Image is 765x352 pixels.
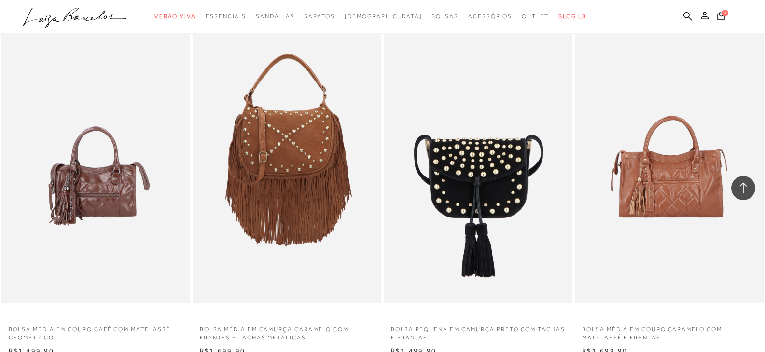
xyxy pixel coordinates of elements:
span: Acessórios [468,13,512,20]
button: 1 [714,11,728,24]
a: BOLSA PEQUENA EM CAMURÇA PRETO COM TACHAS E FRANJAS [384,320,572,342]
img: BOLSA MÉDIA EM COURO CAFÉ COM MATELASSÊ GEOMÉTRICO [2,21,189,301]
a: BOLSA MÉDIA EM COURO CAFÉ COM MATELASSÊ GEOMÉTRICO [1,320,190,342]
span: Sapatos [304,13,334,20]
span: Sandálias [256,13,294,20]
a: noSubCategoriesText [345,8,422,26]
a: categoryNavScreenReaderText [206,8,246,26]
span: Bolsas [431,13,459,20]
span: Verão Viva [154,13,196,20]
span: BLOG LB [558,13,586,20]
a: BOLSA MÉDIA EM COURO CARAMELO COM MATELASSÊ E FRANJAS [575,320,764,342]
a: categoryNavScreenReaderText [431,8,459,26]
img: BOLSA MÉDIA EM CAMURÇA CARAMELO COM FRANJAS E TACHAS METÁLICAS [194,21,380,301]
a: categoryNavScreenReaderText [256,8,294,26]
span: Essenciais [206,13,246,20]
span: Outlet [522,13,549,20]
a: categoryNavScreenReaderText [154,8,196,26]
a: BOLSA MÉDIA EM CAMURÇA CARAMELO COM FRANJAS E TACHAS METÁLICAS [193,320,381,342]
a: categoryNavScreenReaderText [522,8,549,26]
span: 1 [722,10,728,16]
a: BLOG LB [558,8,586,26]
a: categoryNavScreenReaderText [304,8,334,26]
img: BOLSA MÉDIA EM COURO CARAMELO COM MATELASSÊ E FRANJAS [576,21,763,301]
img: BOLSA PEQUENA EM CAMURÇA PRETO COM TACHAS E FRANJAS [385,21,571,301]
span: [DEMOGRAPHIC_DATA] [345,13,422,20]
a: categoryNavScreenReaderText [468,8,512,26]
